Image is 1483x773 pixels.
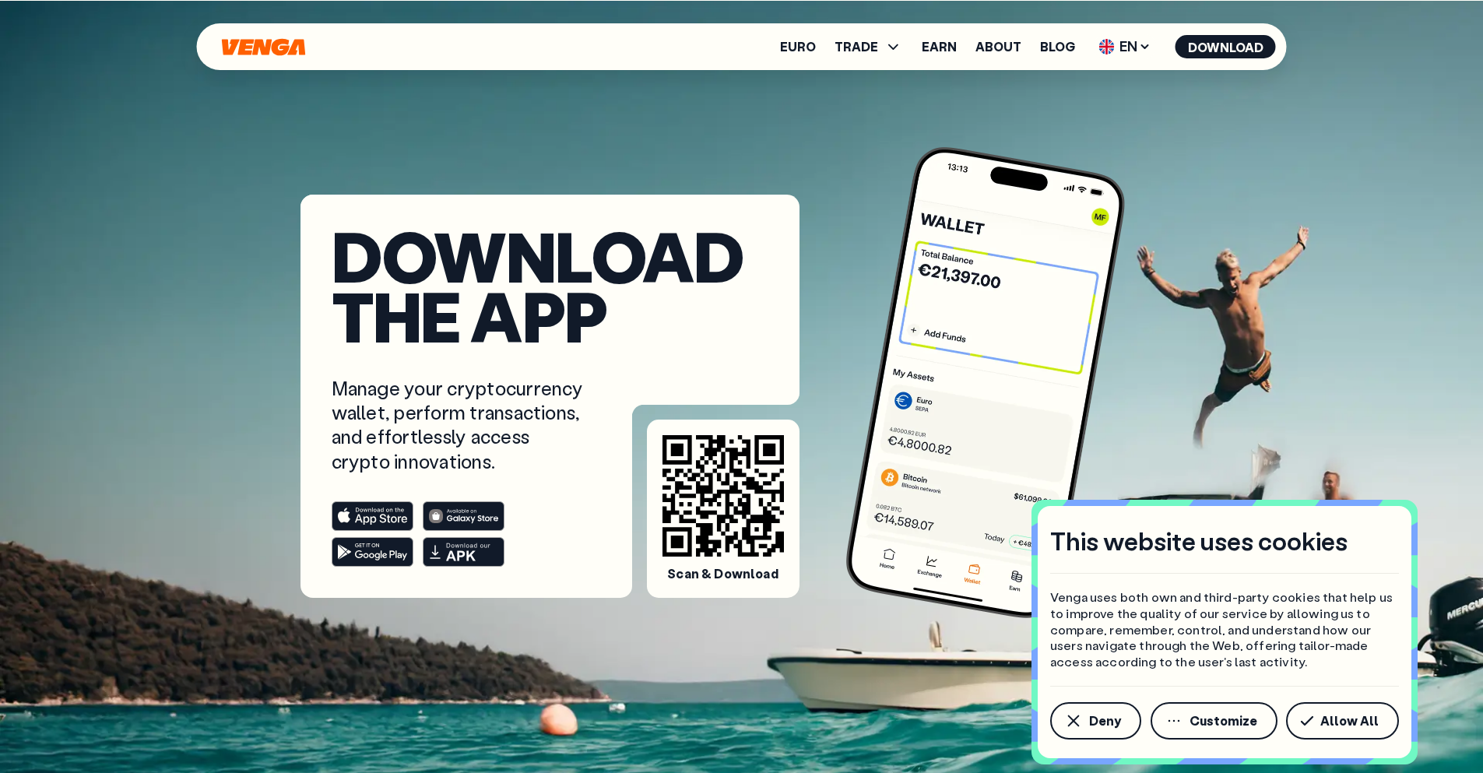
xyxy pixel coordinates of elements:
span: TRADE [835,37,903,56]
span: Scan & Download [667,566,778,582]
h1: Download the app [332,226,768,345]
a: Blog [1040,40,1075,53]
button: Allow All [1286,702,1399,740]
h4: This website uses cookies [1050,525,1348,557]
a: About [975,40,1021,53]
button: Download [1176,35,1276,58]
img: flag-uk [1099,39,1115,54]
button: Customize [1151,702,1277,740]
a: Earn [922,40,957,53]
img: phone [841,142,1130,624]
span: TRADE [835,40,878,53]
span: Customize [1190,715,1257,727]
svg: Home [220,38,307,56]
span: EN [1094,34,1157,59]
p: Manage your cryptocurrency wallet, perform transactions, and effortlessly access crypto innovations. [332,376,587,473]
p: Venga uses both own and third-party cookies that help us to improve the quality of our service by... [1050,589,1399,670]
span: Allow All [1320,715,1379,727]
span: Deny [1089,715,1121,727]
button: Deny [1050,702,1141,740]
a: Euro [780,40,816,53]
